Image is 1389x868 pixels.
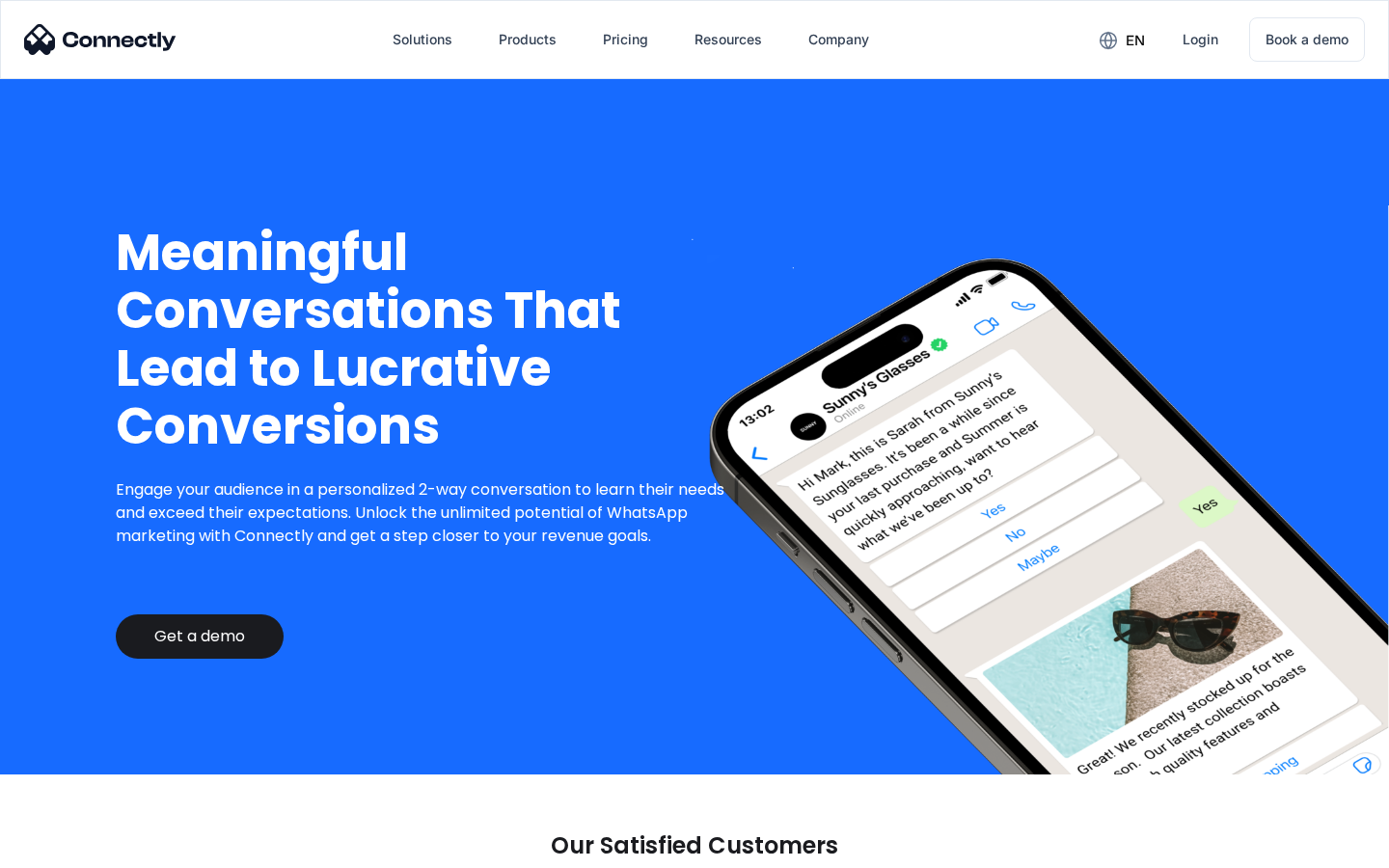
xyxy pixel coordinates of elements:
ul: Language list [39,834,116,861]
div: Resources [694,26,762,53]
a: Pricing [587,16,664,63]
a: Get a demo [116,614,284,659]
p: Our Satisfied Customers [551,832,838,859]
div: Get a demo [154,627,245,646]
img: Connectly Logo [24,24,177,55]
div: en [1126,27,1145,54]
a: Book a demo [1249,17,1365,62]
h1: Meaningful Conversations That Lead to Lucrative Conversions [116,224,740,455]
p: Engage your audience in a personalized 2-way conversation to learn their needs and exceed their e... [116,478,740,548]
aside: Language selected: English [19,834,116,861]
div: Pricing [603,26,648,53]
div: Login [1183,26,1218,53]
div: Solutions [393,26,452,53]
a: Login [1167,16,1234,63]
div: Company [808,26,869,53]
div: Products [499,26,557,53]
